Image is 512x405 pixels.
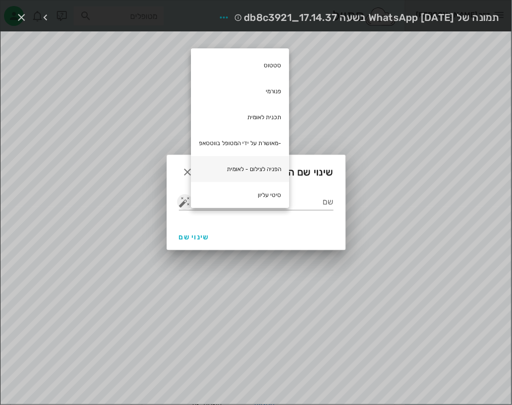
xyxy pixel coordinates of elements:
div: שינוי שם הקובץ [167,155,345,186]
button: שינוי שם [175,228,213,246]
span: שינוי שם [179,233,209,241]
div: -מאושרת על ידי המטופל בווטסאפ [191,130,289,156]
div: הפניה לצילום - לאומית [191,156,289,182]
div: סיטי עליון [191,182,289,208]
div: פנורמי [191,78,289,104]
div: תכנית לאומית [191,104,289,130]
div: סטטוס [191,52,289,78]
